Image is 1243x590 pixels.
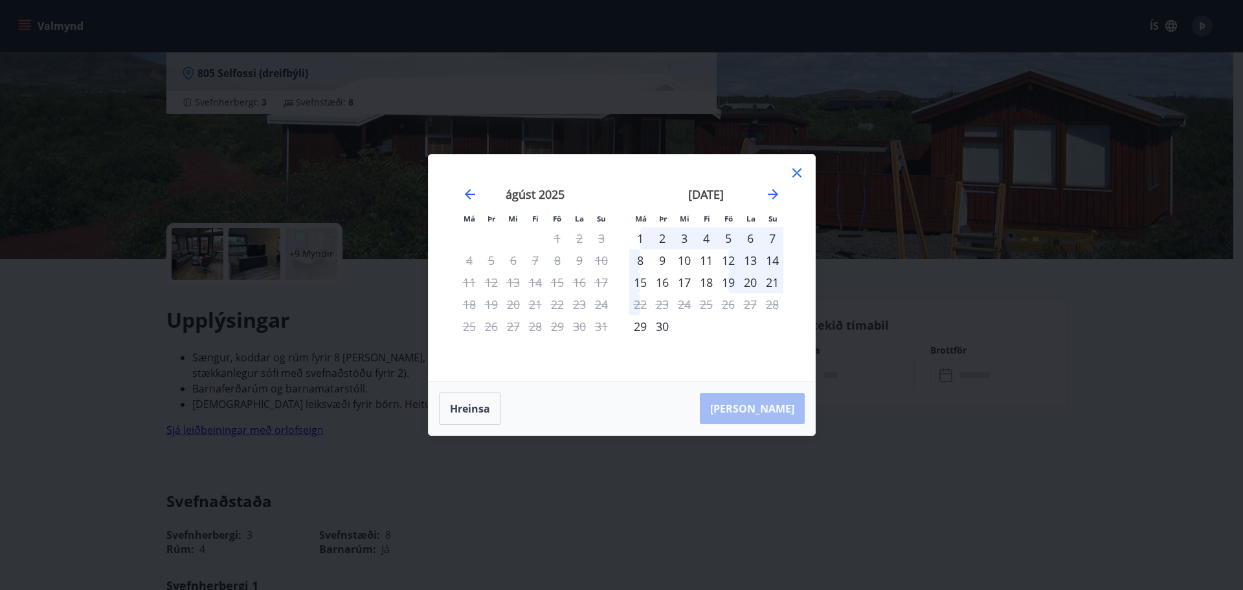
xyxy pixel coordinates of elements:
td: Not available. laugardagur, 16. ágúst 2025 [568,271,590,293]
td: Not available. miðvikudagur, 6. ágúst 2025 [502,249,524,271]
td: Not available. föstudagur, 1. ágúst 2025 [546,227,568,249]
div: Move forward to switch to the next month. [765,187,781,202]
td: Choose mánudagur, 15. september 2025 as your check-in date. It’s available. [629,271,651,293]
td: Choose miðvikudagur, 10. september 2025 as your check-in date. It’s available. [673,249,695,271]
small: Fö [553,214,561,223]
div: 12 [717,249,739,271]
td: Choose mánudagur, 8. september 2025 as your check-in date. It’s available. [629,249,651,271]
td: Choose þriðjudagur, 16. september 2025 as your check-in date. It’s available. [651,271,673,293]
td: Not available. föstudagur, 26. september 2025 [717,293,739,315]
td: Choose laugardagur, 20. september 2025 as your check-in date. It’s available. [739,271,761,293]
div: 3 [673,227,695,249]
td: Not available. sunnudagur, 28. september 2025 [761,293,783,315]
strong: ágúst 2025 [506,187,565,202]
td: Not available. mánudagur, 18. ágúst 2025 [458,293,480,315]
div: 2 [651,227,673,249]
small: Su [597,214,606,223]
div: Aðeins útritun í boði [629,293,651,315]
td: Choose sunnudagur, 21. september 2025 as your check-in date. It’s available. [761,271,783,293]
div: Aðeins innritun í boði [629,315,651,337]
td: Choose miðvikudagur, 3. september 2025 as your check-in date. It’s available. [673,227,695,249]
td: Choose föstudagur, 12. september 2025 as your check-in date. It’s available. [717,249,739,271]
small: La [746,214,756,223]
div: Calendar [444,170,800,366]
small: Má [464,214,475,223]
div: 19 [717,271,739,293]
div: 5 [717,227,739,249]
td: Choose föstudagur, 5. september 2025 as your check-in date. It’s available. [717,227,739,249]
small: Mi [508,214,518,223]
strong: [DATE] [688,187,724,202]
td: Not available. miðvikudagur, 13. ágúst 2025 [502,271,524,293]
div: 10 [673,249,695,271]
td: Not available. sunnudagur, 31. ágúst 2025 [590,315,612,337]
small: Fi [532,214,539,223]
div: 15 [629,271,651,293]
td: Choose fimmtudagur, 4. september 2025 as your check-in date. It’s available. [695,227,717,249]
td: Not available. þriðjudagur, 5. ágúst 2025 [480,249,502,271]
td: Not available. föstudagur, 8. ágúst 2025 [546,249,568,271]
td: Not available. föstudagur, 15. ágúst 2025 [546,271,568,293]
div: 30 [651,315,673,337]
td: Not available. laugardagur, 2. ágúst 2025 [568,227,590,249]
small: Fi [704,214,710,223]
div: 11 [695,249,717,271]
div: 6 [739,227,761,249]
button: Hreinsa [439,392,501,425]
td: Not available. miðvikudagur, 27. ágúst 2025 [502,315,524,337]
td: Choose þriðjudagur, 30. september 2025 as your check-in date. It’s available. [651,315,673,337]
td: Not available. miðvikudagur, 24. september 2025 [673,293,695,315]
td: Choose fimmtudagur, 11. september 2025 as your check-in date. It’s available. [695,249,717,271]
td: Not available. laugardagur, 9. ágúst 2025 [568,249,590,271]
td: Not available. þriðjudagur, 26. ágúst 2025 [480,315,502,337]
td: Not available. þriðjudagur, 12. ágúst 2025 [480,271,502,293]
td: Not available. fimmtudagur, 21. ágúst 2025 [524,293,546,315]
td: Not available. fimmtudagur, 7. ágúst 2025 [524,249,546,271]
td: Not available. mánudagur, 4. ágúst 2025 [458,249,480,271]
div: 9 [651,249,673,271]
td: Not available. fimmtudagur, 25. september 2025 [695,293,717,315]
td: Not available. sunnudagur, 3. ágúst 2025 [590,227,612,249]
small: Þr [659,214,667,223]
td: Choose mánudagur, 1. september 2025 as your check-in date. It’s available. [629,227,651,249]
td: Not available. þriðjudagur, 19. ágúst 2025 [480,293,502,315]
td: Not available. mánudagur, 11. ágúst 2025 [458,271,480,293]
div: 8 [629,249,651,271]
td: Choose laugardagur, 6. september 2025 as your check-in date. It’s available. [739,227,761,249]
small: Þr [487,214,495,223]
td: Choose miðvikudagur, 17. september 2025 as your check-in date. It’s available. [673,271,695,293]
td: Choose laugardagur, 13. september 2025 as your check-in date. It’s available. [739,249,761,271]
td: Not available. mánudagur, 25. ágúst 2025 [458,315,480,337]
td: Choose fimmtudagur, 18. september 2025 as your check-in date. It’s available. [695,271,717,293]
td: Not available. sunnudagur, 17. ágúst 2025 [590,271,612,293]
td: Choose mánudagur, 29. september 2025 as your check-in date. It’s available. [629,315,651,337]
small: Mi [680,214,689,223]
small: La [575,214,584,223]
td: Not available. föstudagur, 22. ágúst 2025 [546,293,568,315]
div: 7 [761,227,783,249]
div: 18 [695,271,717,293]
small: Fö [724,214,733,223]
div: 21 [761,271,783,293]
div: 14 [761,249,783,271]
small: Má [635,214,647,223]
td: Not available. þriðjudagur, 23. september 2025 [651,293,673,315]
td: Choose þriðjudagur, 9. september 2025 as your check-in date. It’s available. [651,249,673,271]
td: Not available. sunnudagur, 10. ágúst 2025 [590,249,612,271]
td: Choose föstudagur, 19. september 2025 as your check-in date. It’s available. [717,271,739,293]
div: Aðeins innritun í boði [629,227,651,249]
div: Move backward to switch to the previous month. [462,187,478,202]
div: 17 [673,271,695,293]
div: 4 [695,227,717,249]
div: 20 [739,271,761,293]
td: Not available. miðvikudagur, 20. ágúst 2025 [502,293,524,315]
small: Su [768,214,778,223]
td: Choose þriðjudagur, 2. september 2025 as your check-in date. It’s available. [651,227,673,249]
td: Not available. laugardagur, 27. september 2025 [739,293,761,315]
td: Choose sunnudagur, 7. september 2025 as your check-in date. It’s available. [761,227,783,249]
td: Not available. mánudagur, 22. september 2025 [629,293,651,315]
div: 13 [739,249,761,271]
td: Not available. sunnudagur, 24. ágúst 2025 [590,293,612,315]
td: Not available. laugardagur, 23. ágúst 2025 [568,293,590,315]
div: 16 [651,271,673,293]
